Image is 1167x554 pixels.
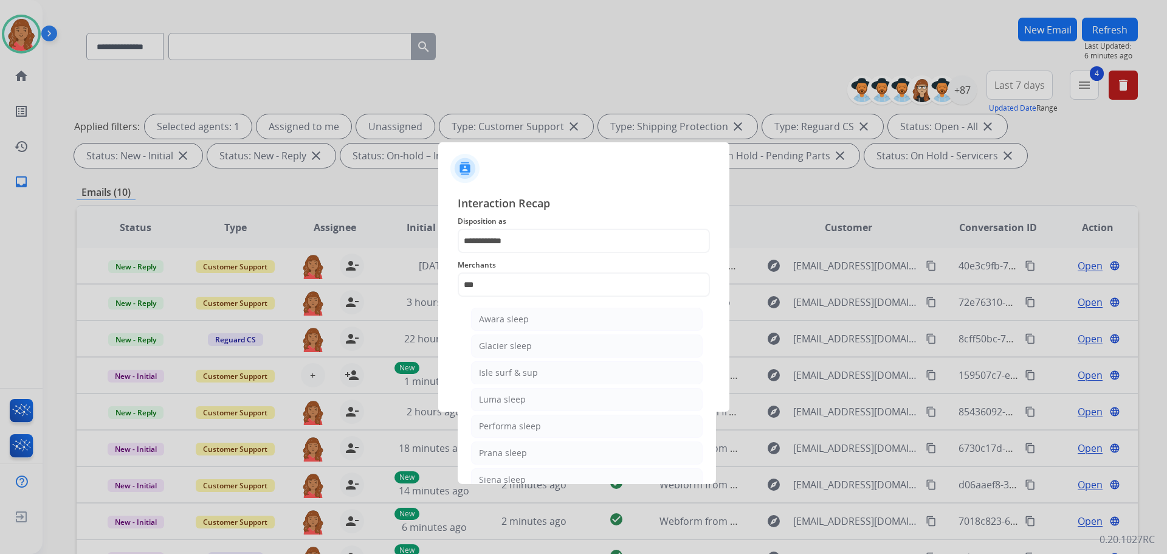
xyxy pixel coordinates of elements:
span: Merchants [458,258,710,272]
div: Glacier sleep [479,340,532,352]
div: Awara sleep [479,313,529,325]
span: Interaction Recap [458,195,710,214]
div: Performa sleep [479,420,541,432]
span: Disposition as [458,214,710,229]
div: Luma sleep [479,393,526,406]
div: Isle surf & sup [479,367,538,379]
div: Prana sleep [479,447,527,459]
div: Siena sleep [479,474,526,486]
img: contactIcon [450,154,480,183]
p: 0.20.1027RC [1100,532,1155,547]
